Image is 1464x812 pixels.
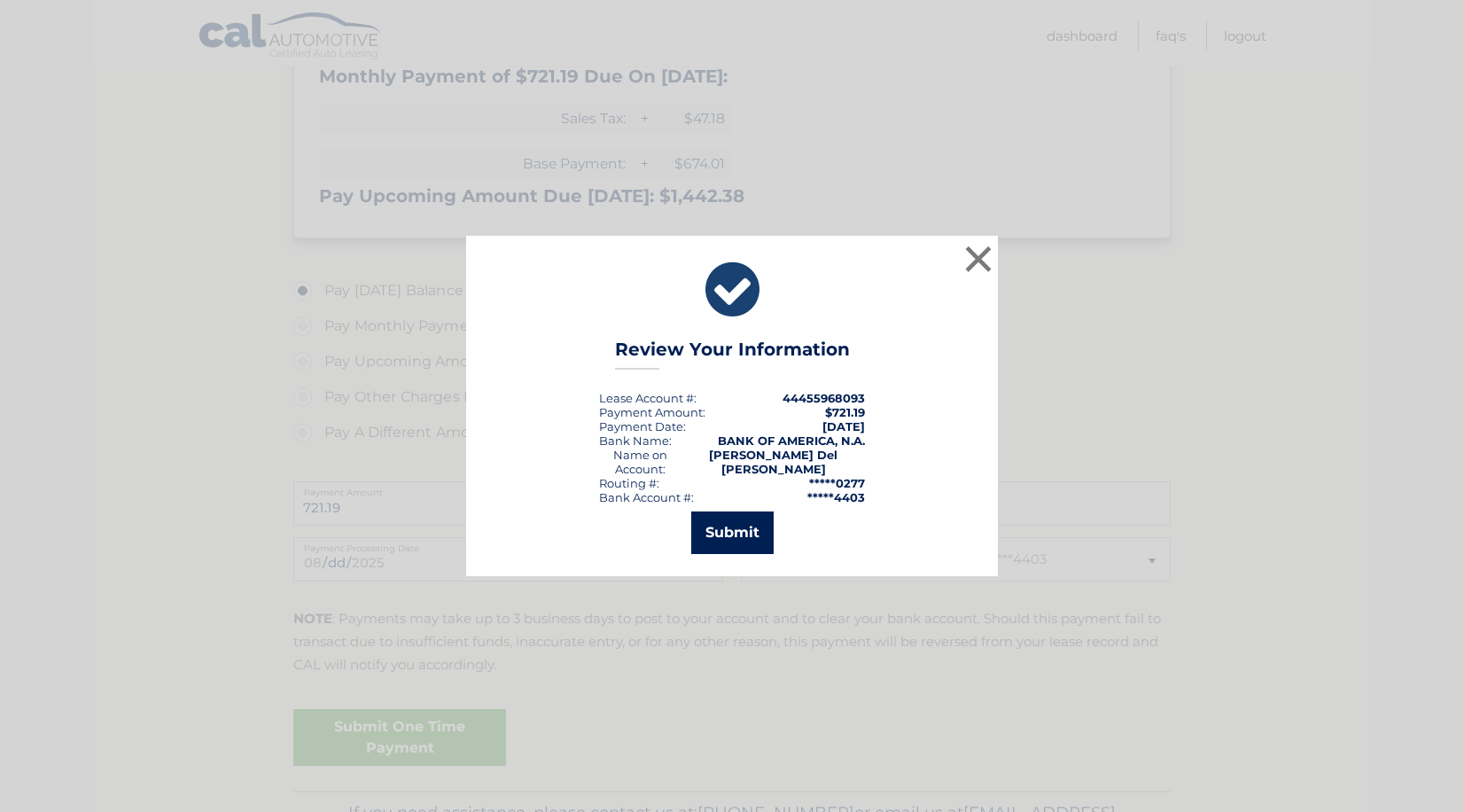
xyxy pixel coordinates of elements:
[718,433,865,448] strong: BANK OF AMERICA, N.A.
[599,490,694,504] div: Bank Account #:
[599,419,686,433] div: :
[691,511,774,554] button: Submit
[599,391,697,405] div: Lease Account #:
[599,405,705,419] div: Payment Amount:
[599,448,682,476] div: Name on Account:
[615,339,850,370] h3: Review Your Information
[709,448,837,476] strong: [PERSON_NAME] Del [PERSON_NAME]
[599,476,659,490] div: Routing #:
[599,433,672,448] div: Bank Name:
[599,419,683,433] span: Payment Date
[822,419,865,433] span: [DATE]
[783,391,865,405] strong: 44455968093
[961,241,996,277] button: ×
[825,405,865,419] span: $721.19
